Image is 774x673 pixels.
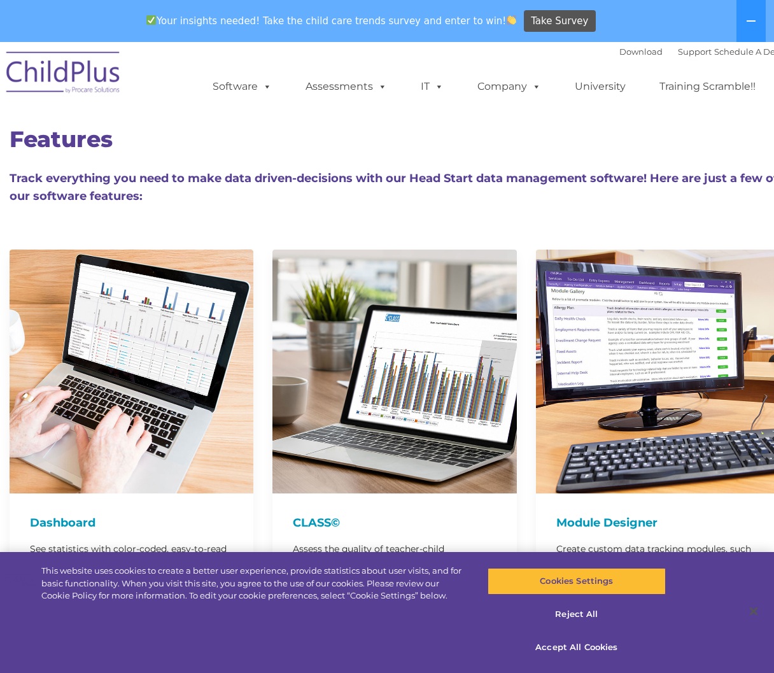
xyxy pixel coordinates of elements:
img: ✅ [146,15,156,25]
a: Take Survey [524,10,596,32]
button: Reject All [488,601,666,628]
a: University [562,74,638,99]
p: See statistics with color-coded, easy-to-read charts and grids for all services areas, or focus o... [30,541,233,602]
a: Company [465,74,554,99]
h4: Dashboard [30,514,233,532]
span: Your insights needed! Take the child care trends survey and enter to win! [141,8,522,33]
h4: CLASS© [293,514,496,532]
span: Features [10,125,113,153]
a: Support [678,46,712,57]
div: This website uses cookies to create a better user experience, provide statistics about user visit... [41,565,465,602]
img: 👏 [507,15,516,25]
a: IT [408,74,456,99]
a: Assessments [293,74,400,99]
p: Assess the quality of teacher-child interactions with [PERSON_NAME], [PERSON_NAME], & Pre-K track... [293,541,496,618]
a: Software [200,74,285,99]
a: Download [619,46,663,57]
p: Create custom data tracking modules, such as surveys, worksheets, and more. Start from scratch or... [556,541,759,602]
button: Close [740,597,768,625]
img: CLASS-750 [272,250,516,493]
span: Take Survey [531,10,588,32]
a: Training Scramble!! [647,74,768,99]
h4: Module Designer [556,514,759,532]
button: Accept All Cookies [488,634,666,660]
img: Dash [10,250,253,493]
button: Cookies Settings [488,568,666,595]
